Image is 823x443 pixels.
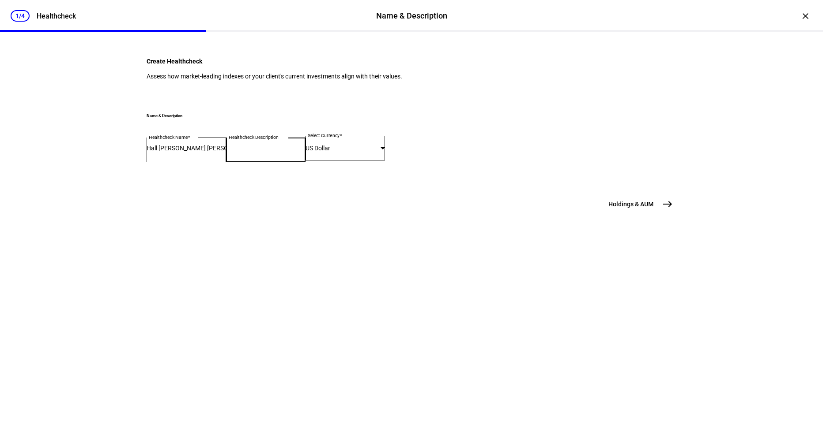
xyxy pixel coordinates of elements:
div: 1/4 [11,10,30,22]
h6: Name & Description [147,113,676,118]
div: Healthcheck [37,12,76,20]
span: US Dollar [306,145,330,152]
p: Assess how market-leading indexes or your client's current investments align with their values. [147,73,676,80]
mat-label: Healthcheck Description [229,134,279,140]
mat-label: Select Currency [308,133,340,138]
mat-label: Healthcheck Name [149,134,188,140]
mat-icon: east [662,199,673,209]
span: Holdings & AUM [608,200,653,208]
div: × [798,9,812,23]
button: Holdings & AUM [598,195,676,213]
h4: Create Healthcheck [147,58,676,65]
div: Name & Description [376,10,447,22]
